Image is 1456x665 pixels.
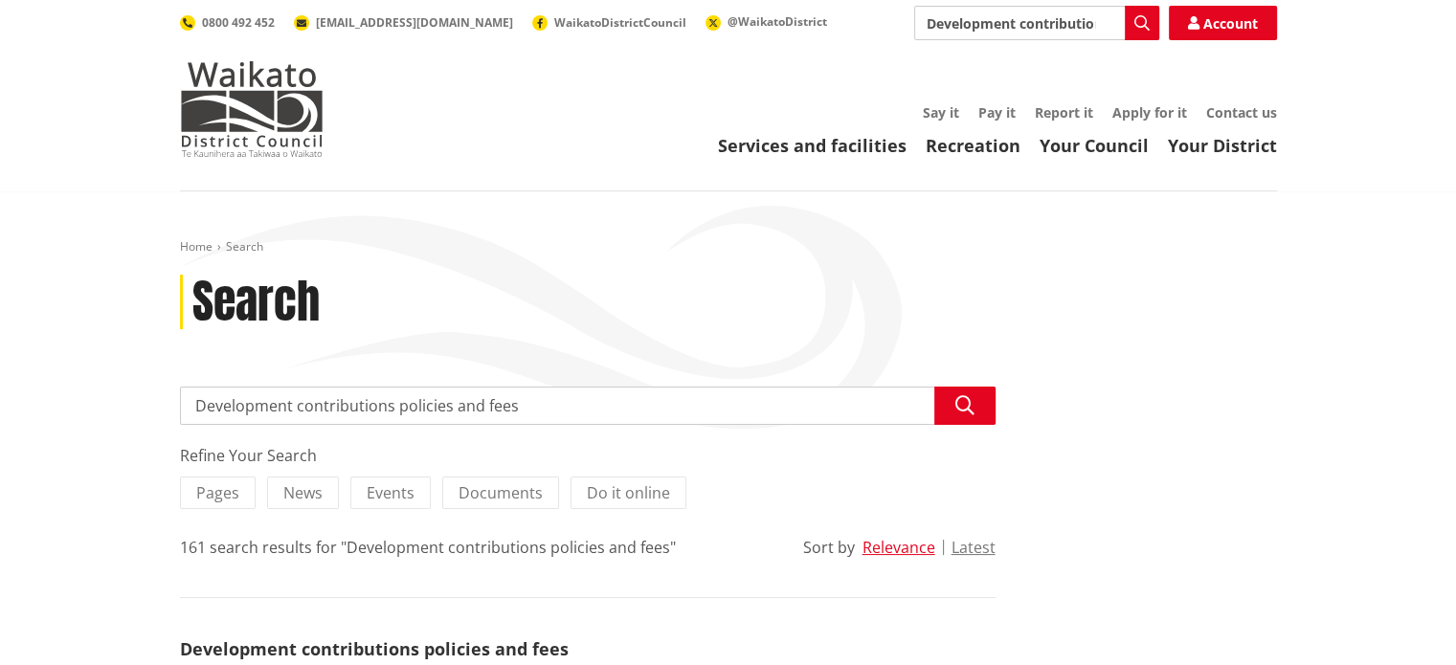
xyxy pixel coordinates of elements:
[952,539,996,556] button: Latest
[706,13,827,30] a: @WaikatoDistrict
[926,134,1020,157] a: Recreation
[803,536,855,559] div: Sort by
[459,482,543,503] span: Documents
[862,539,935,556] button: Relevance
[554,14,686,31] span: WaikatoDistrictCouncil
[914,6,1159,40] input: Search input
[180,61,324,157] img: Waikato District Council - Te Kaunihera aa Takiwaa o Waikato
[1040,134,1149,157] a: Your Council
[283,482,323,503] span: News
[180,637,569,660] a: Development contributions policies and fees
[202,14,275,31] span: 0800 492 452
[180,14,275,31] a: 0800 492 452
[316,14,513,31] span: [EMAIL_ADDRESS][DOMAIN_NAME]
[978,103,1016,122] a: Pay it
[718,134,907,157] a: Services and facilities
[1368,585,1437,654] iframe: Messenger Launcher
[1168,134,1277,157] a: Your District
[180,444,996,467] div: Refine Your Search
[180,238,213,255] a: Home
[180,387,996,425] input: Search input
[294,14,513,31] a: [EMAIL_ADDRESS][DOMAIN_NAME]
[226,238,263,255] span: Search
[587,482,670,503] span: Do it online
[923,103,959,122] a: Say it
[192,275,320,330] h1: Search
[1035,103,1093,122] a: Report it
[1112,103,1187,122] a: Apply for it
[1206,103,1277,122] a: Contact us
[367,482,414,503] span: Events
[196,482,239,503] span: Pages
[180,536,676,559] div: 161 search results for "Development contributions policies and fees"
[180,239,1277,255] nav: breadcrumb
[728,13,827,30] span: @WaikatoDistrict
[1169,6,1277,40] a: Account
[532,14,686,31] a: WaikatoDistrictCouncil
